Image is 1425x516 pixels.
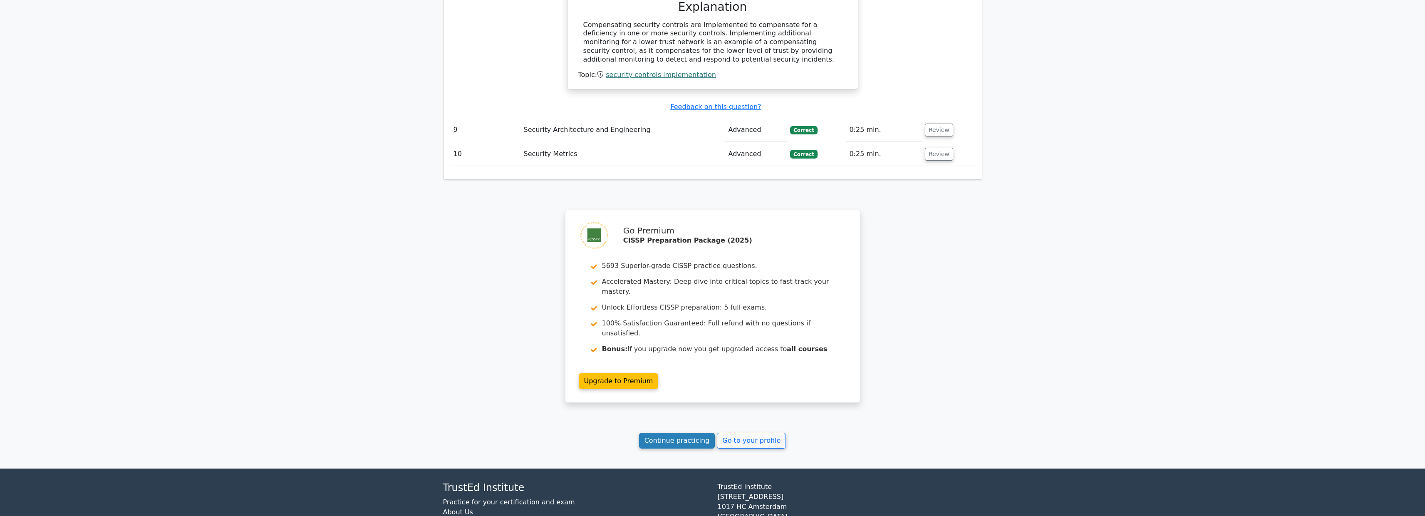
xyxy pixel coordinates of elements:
td: Security Architecture and Engineering [520,118,725,142]
td: 10 [450,142,520,166]
span: Correct [790,150,817,158]
div: Topic: [578,71,847,79]
a: Practice for your certification and exam [443,498,575,506]
td: Advanced [725,118,787,142]
a: Go to your profile [717,433,786,449]
a: Upgrade to Premium [579,373,659,389]
a: About Us [443,508,473,516]
span: Correct [790,126,817,134]
td: 9 [450,118,520,142]
a: security controls implementation [606,71,716,79]
td: Security Metrics [520,142,725,166]
button: Review [925,124,953,136]
a: Continue practicing [639,433,715,449]
h4: TrustEd Institute [443,482,708,494]
div: Compensating security controls are implemented to compensate for a deficiency in one or more secu... [583,21,842,64]
button: Review [925,148,953,161]
td: 0:25 min. [846,118,921,142]
td: Advanced [725,142,787,166]
td: 0:25 min. [846,142,921,166]
a: Feedback on this question? [670,103,761,111]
